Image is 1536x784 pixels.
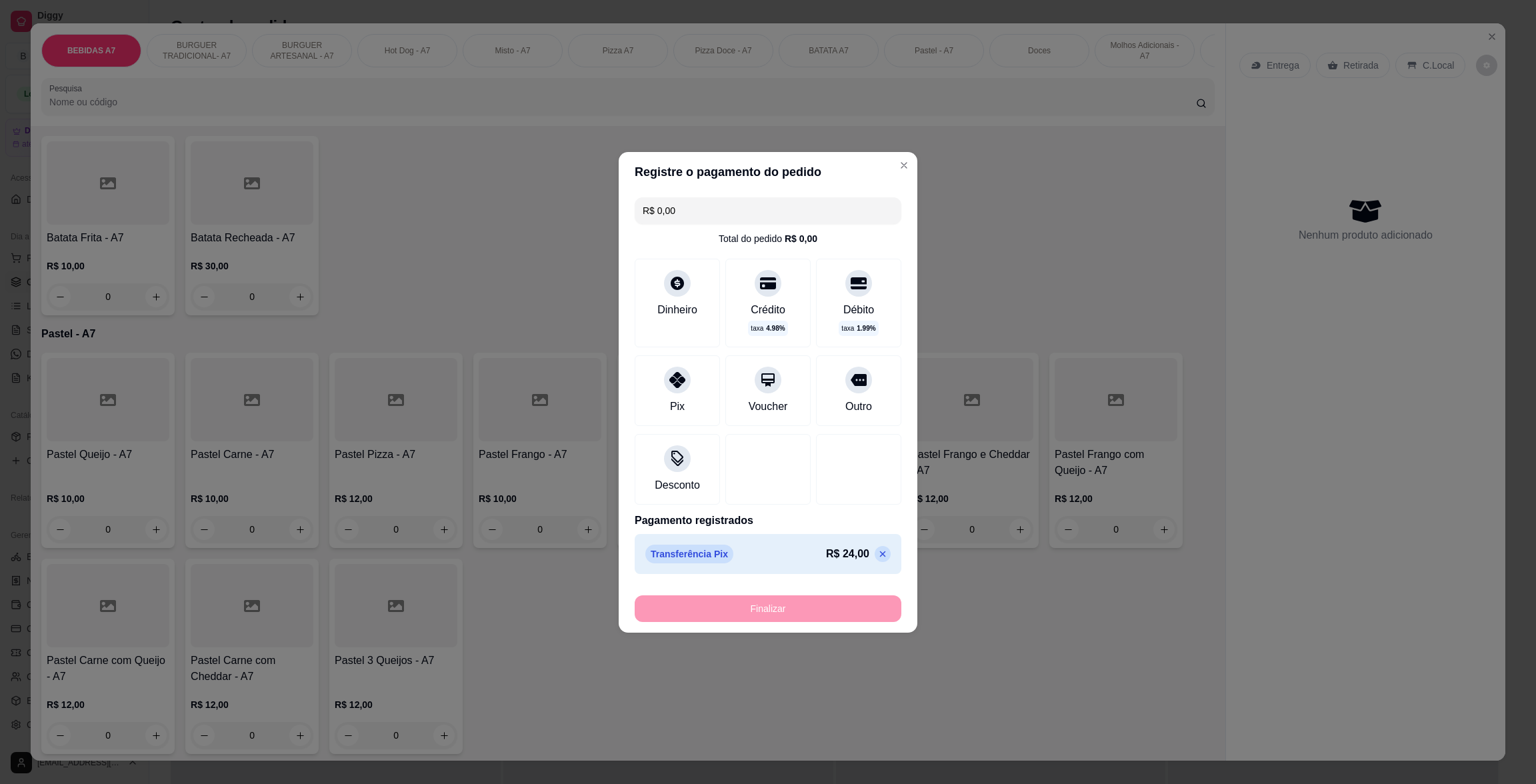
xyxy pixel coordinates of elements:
div: Crédito [751,302,785,318]
div: Débito [843,302,874,318]
p: R$ 24,00 [826,546,869,562]
div: Voucher [749,399,788,415]
div: Desconto [655,477,700,493]
span: 4.98 % [766,323,785,333]
header: Registre o pagamento do pedido [619,152,917,192]
div: Outro [845,399,872,415]
p: Transferência Pix [645,545,733,563]
p: Pagamento registrados [635,513,901,529]
input: Ex.: hambúrguer de cordeiro [643,197,893,224]
div: R$ 0,00 [785,232,817,245]
div: Pix [670,399,685,415]
span: 1.99 % [857,323,875,333]
p: taxa [841,323,875,333]
div: Dinheiro [657,302,697,318]
button: Close [893,155,915,176]
p: taxa [751,323,785,333]
div: Total do pedido [719,232,817,245]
